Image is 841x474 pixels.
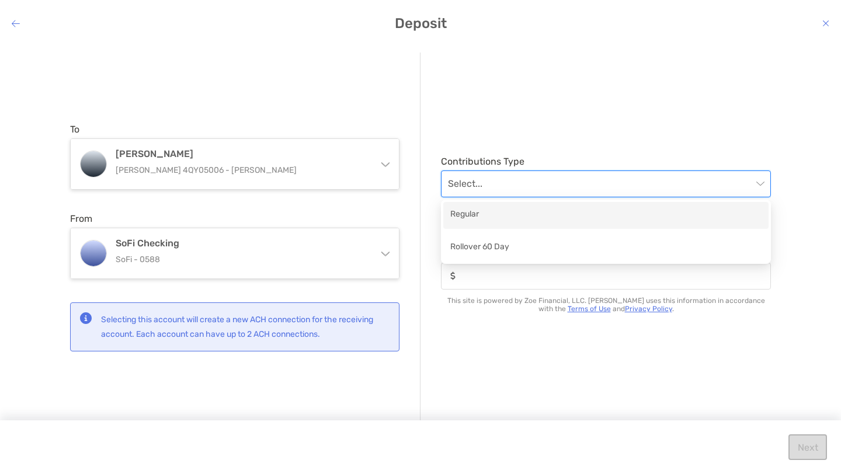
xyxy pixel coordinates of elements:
img: status icon [80,312,92,324]
div: Rollover 60 Day [443,235,769,262]
a: Privacy Policy [625,305,672,313]
p: This site is powered by Zoe Financial, LLC. [PERSON_NAME] uses this information in accordance wit... [441,297,771,313]
p: SoFi - 0588 [116,252,368,267]
label: From [70,213,92,224]
img: Roth IRA [81,151,106,177]
div: Regular [450,208,762,222]
a: Terms of Use [568,305,611,313]
img: input icon [450,271,456,280]
img: SoFi Checking [81,241,106,266]
label: To [70,124,79,135]
p: [PERSON_NAME] 4QY05006 - [PERSON_NAME] [116,163,368,177]
p: Selecting this account will create a new ACH connection for the receiving account. Each account c... [101,312,390,341]
h4: SoFi Checking [116,238,368,249]
input: Amountinput icon [460,271,770,281]
div: Rollover 60 Day [450,241,762,255]
span: Contributions Type [441,156,771,167]
div: Regular [443,202,769,229]
h4: [PERSON_NAME] [116,148,368,159]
